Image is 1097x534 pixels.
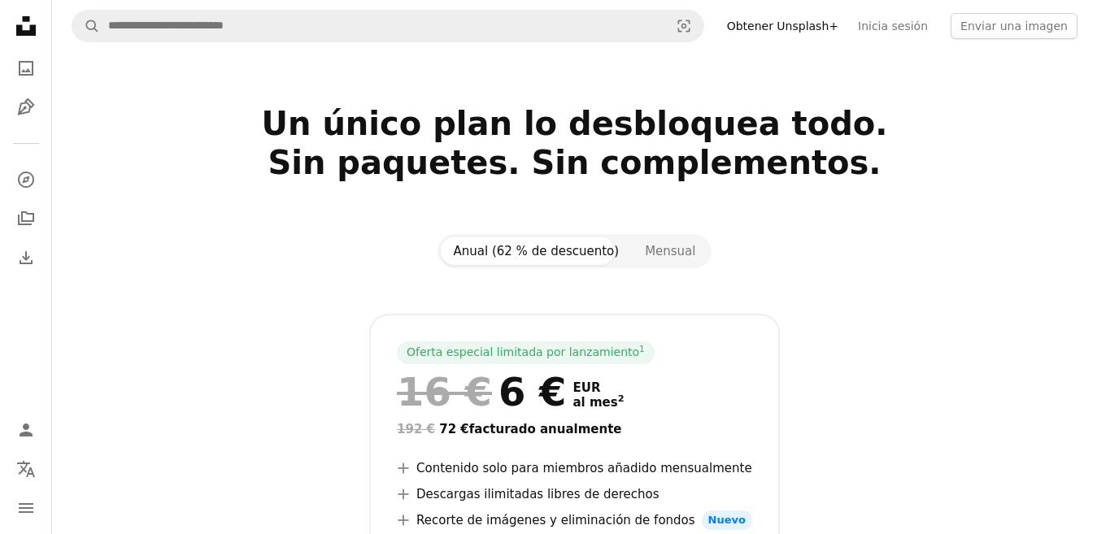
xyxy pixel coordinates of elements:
[572,395,624,410] span: al mes
[615,395,628,410] a: 2
[397,341,655,364] div: Oferta especial limitada por lanzamiento
[72,104,1077,221] h2: Un único plan lo desbloquea todo. Sin paquetes. Sin complementos.
[10,492,42,524] button: Menú
[639,344,645,354] sup: 1
[664,11,703,41] button: Búsqueda visual
[397,419,752,439] div: 72 € facturado anualmente
[10,52,42,85] a: Fotos
[397,422,435,436] span: 192 €
[572,380,624,395] span: EUR
[10,241,42,274] a: Historial de descargas
[632,237,708,265] button: Mensual
[10,202,42,235] a: Colecciones
[10,453,42,485] button: Idioma
[636,345,648,361] a: 1
[618,393,625,404] sup: 2
[10,91,42,124] a: Ilustraciones
[717,13,848,39] a: Obtener Unsplash+
[397,371,492,413] span: 16 €
[10,10,42,46] a: Inicio — Unsplash
[397,484,752,504] li: Descargas ilimitadas libres de derechos
[441,237,633,265] button: Anual (62 % de descuento)
[72,11,100,41] button: Buscar en Unsplash
[397,371,566,413] div: 6 €
[397,458,752,478] li: Contenido solo para miembros añadido mensualmente
[397,510,752,530] li: Recorte de imágenes y eliminación de fondos
[10,163,42,196] a: Explorar
[951,13,1077,39] button: Enviar una imagen
[10,414,42,446] a: Iniciar sesión / Registrarse
[848,13,938,39] a: Inicia sesión
[72,10,704,42] form: Encuentra imágenes en todo el sitio
[702,510,752,530] span: Nuevo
